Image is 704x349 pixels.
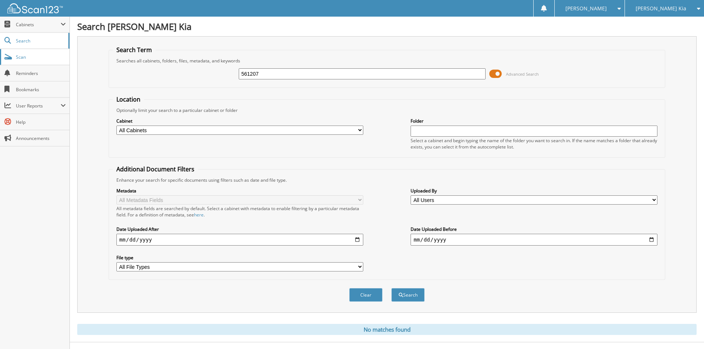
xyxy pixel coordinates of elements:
[116,188,363,194] label: Metadata
[77,324,697,335] div: No matches found
[113,177,661,183] div: Enhance your search for specific documents using filters such as date and file type.
[16,86,66,93] span: Bookmarks
[113,95,144,103] legend: Location
[116,226,363,232] label: Date Uploaded After
[7,3,63,13] img: scan123-logo-white.svg
[116,205,363,218] div: All metadata fields are searched by default. Select a cabinet with metadata to enable filtering b...
[506,71,539,77] span: Advanced Search
[636,6,686,11] span: [PERSON_NAME] Kia
[113,58,661,64] div: Searches all cabinets, folders, files, metadata, and keywords
[16,119,66,125] span: Help
[16,70,66,76] span: Reminders
[77,20,697,32] h1: Search [PERSON_NAME] Kia
[411,188,657,194] label: Uploaded By
[16,21,61,28] span: Cabinets
[411,137,657,150] div: Select a cabinet and begin typing the name of the folder you want to search in. If the name match...
[113,107,661,113] div: Optionally limit your search to a particular cabinet or folder
[116,234,363,246] input: start
[349,288,382,302] button: Clear
[113,165,198,173] legend: Additional Document Filters
[411,234,657,246] input: end
[113,46,156,54] legend: Search Term
[391,288,425,302] button: Search
[116,254,363,261] label: File type
[16,54,66,60] span: Scan
[116,118,363,124] label: Cabinet
[16,38,65,44] span: Search
[565,6,607,11] span: [PERSON_NAME]
[411,226,657,232] label: Date Uploaded Before
[16,135,66,141] span: Announcements
[411,118,657,124] label: Folder
[194,212,204,218] a: here
[16,103,61,109] span: User Reports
